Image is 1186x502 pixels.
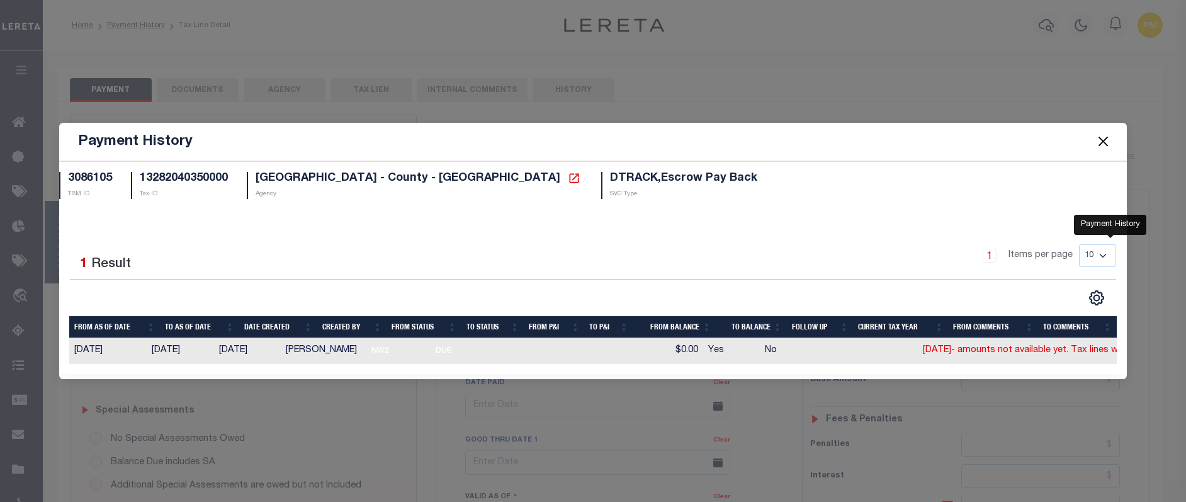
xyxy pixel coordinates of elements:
button: Close [1095,134,1112,150]
th: Date Created: activate to sort column ascending [239,316,317,338]
th: Follow Up: activate to sort column ascending [787,316,854,338]
div: Payment History [1074,215,1146,235]
p: TBM ID [68,190,112,199]
td: [DATE] [69,338,147,364]
th: From As of Date: activate to sort column ascending [69,316,160,338]
p: Tax ID [140,190,228,199]
h5: DTRACK,Escrow Pay Back [610,172,757,186]
h5: Payment History [78,133,193,151]
a: 1 [983,249,997,263]
td: $0.00 [643,338,703,364]
td: [DATE] [214,338,281,364]
th: To P&I: activate to sort column ascending [584,316,633,338]
th: Current Tax Year: activate to sort column ascending [853,316,948,338]
span: [GEOGRAPHIC_DATA] - County - [GEOGRAPHIC_DATA] [256,173,560,184]
th: From P&I: activate to sort column ascending [524,316,584,338]
th: From Balance: activate to sort column ascending [633,316,716,338]
th: From Comments: activate to sort column ascending [948,316,1038,338]
a: [DATE]- amounts not available yet. Tax lines wi... [923,346,1126,355]
th: Created By: activate to sort column ascending [317,316,387,338]
th: From Status: activate to sort column ascending [387,316,461,338]
span: 1 [80,258,88,271]
h5: 3086105 [68,172,112,186]
td: Yes [703,338,760,364]
p: SVC Type [610,190,757,199]
label: Result [91,254,131,275]
th: To Balance: activate to sort column ascending [716,316,787,338]
th: To As of Date: activate to sort column ascending [160,316,239,338]
span: DUE [431,343,456,358]
td: [PERSON_NAME] [281,338,362,364]
th: To Status: activate to sort column ascending [461,316,524,338]
span: Items per page [1008,249,1073,263]
th: To Comments: activate to sort column ascending [1038,316,1116,338]
h5: 13282040350000 [140,172,228,186]
span: NW2 [367,343,392,358]
td: [DATE] [147,338,214,364]
p: Agency [256,190,582,199]
td: No [760,338,841,364]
